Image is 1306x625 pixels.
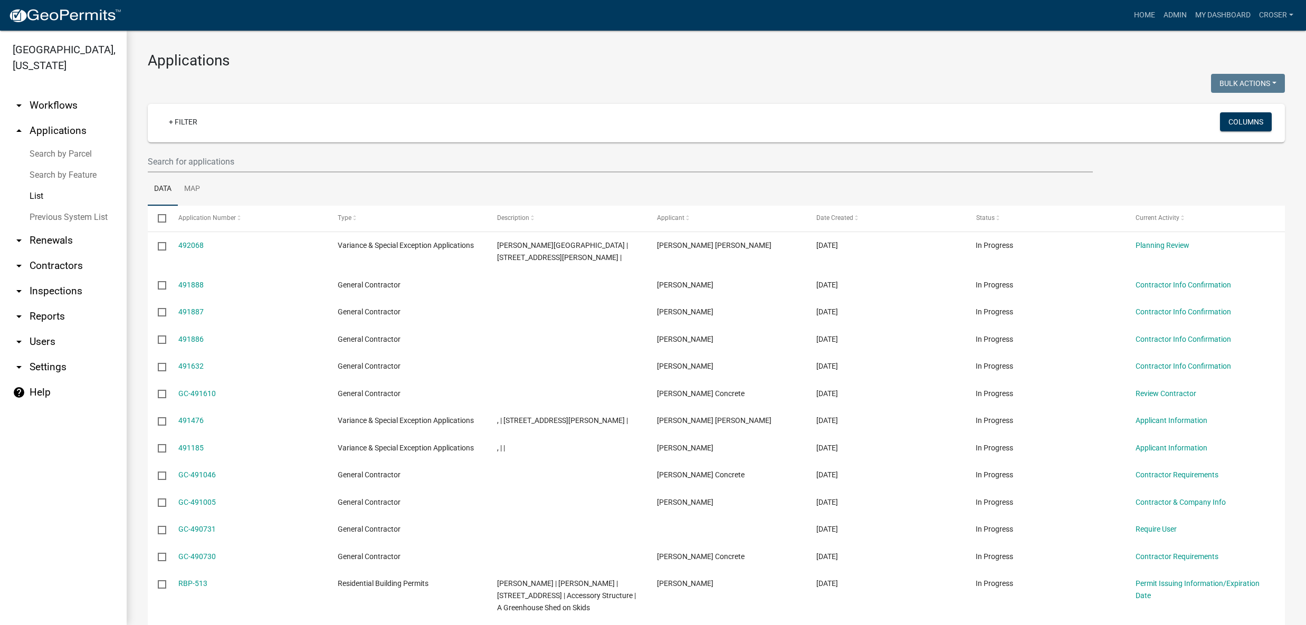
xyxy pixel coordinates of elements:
i: arrow_drop_down [13,234,25,247]
a: 491886 [178,335,204,343]
span: 10/10/2025 [816,552,838,561]
span: 10/13/2025 [816,281,838,289]
span: General Contractor [338,307,401,316]
span: In Progress [976,498,1013,506]
i: arrow_drop_down [13,361,25,373]
span: Mary Ann Guss [657,444,713,452]
span: CHADLEY SMITH [657,307,713,316]
span: Sonia Bailey [657,498,713,506]
a: Applicant Information [1136,416,1207,425]
span: In Progress [976,470,1013,479]
datatable-header-cell: Type [328,206,487,231]
a: Permit Issuing Information/Expiration Date [1136,579,1260,600]
span: Cottingham Concrete [657,389,745,398]
i: arrow_drop_down [13,310,25,323]
span: 10/13/2025 [816,362,838,370]
a: Admin [1159,5,1191,25]
span: 10/10/2025 [816,498,838,506]
span: Variance & Special Exception Applications [338,241,474,249]
span: Residential Building Permits [338,579,428,588]
span: In Progress [976,307,1013,316]
a: 491476 [178,416,204,425]
span: General Contractor [338,362,401,370]
span: General Contractor [338,498,401,506]
datatable-header-cell: Status [966,206,1125,231]
a: Contractor Info Confirmation [1136,281,1231,289]
a: croser [1255,5,1298,25]
span: Pamela Henson [657,362,713,370]
span: General Contractor [338,470,401,479]
span: General Contractor [338,335,401,343]
span: 10/13/2025 [816,307,838,316]
span: Janowski, Jordan | 940 N Betty Ln | [497,241,628,262]
span: Date Created [816,214,853,222]
a: Contractor Info Confirmation [1136,307,1231,316]
span: CHADLEY SMITH [657,335,713,343]
span: CHADLEY SMITH [657,281,713,289]
span: In Progress [976,552,1013,561]
i: arrow_drop_down [13,335,25,348]
span: In Progress [976,579,1013,588]
span: In Progress [976,362,1013,370]
span: 10/13/2025 [816,389,838,398]
span: Penelope E Petropoulos | Penelope E Petropoulos | 3393 N Mexico Rd Peru, IN 46970 | Accessory Str... [497,579,636,612]
span: In Progress [976,389,1013,398]
span: 10/13/2025 [816,335,838,343]
datatable-header-cell: Select [148,206,168,231]
span: In Progress [976,241,1013,249]
span: 10/10/2025 [816,525,838,533]
a: Home [1130,5,1159,25]
span: Current Activity [1136,214,1179,222]
span: Type [338,214,351,222]
a: Contractor Info Confirmation [1136,335,1231,343]
span: Applicant [657,214,684,222]
a: Require User [1136,525,1177,533]
a: GC-491610 [178,389,216,398]
a: My Dashboard [1191,5,1255,25]
span: Application Number [178,214,236,222]
i: arrow_drop_down [13,259,25,272]
span: Variance & Special Exception Applications [338,444,474,452]
span: In Progress [976,281,1013,289]
span: 10/10/2025 [816,470,838,479]
span: 10/09/2025 [816,579,838,588]
h3: Applications [148,52,1285,70]
span: Cottingham Concrete [657,552,745,561]
a: + Filter [160,112,206,131]
span: Status [976,214,994,222]
span: General Contractor [338,525,401,533]
button: Columns [1220,112,1272,131]
a: Contractor Info Confirmation [1136,362,1231,370]
a: 492068 [178,241,204,249]
a: GC-490730 [178,552,216,561]
a: Contractor Requirements [1136,552,1218,561]
span: 10/12/2025 [816,416,838,425]
datatable-header-cell: Application Number [168,206,327,231]
i: arrow_drop_up [13,124,25,137]
span: Cottingham Concrete [657,470,745,479]
span: General Contractor [338,281,401,289]
a: Contractor Requirements [1136,470,1218,479]
span: In Progress [976,416,1013,425]
span: 10/13/2025 [816,241,838,249]
a: Applicant Information [1136,444,1207,452]
datatable-header-cell: Description [487,206,646,231]
a: Contractor & Company Info [1136,498,1226,506]
span: In Progress [976,525,1013,533]
span: Jordan L. Janowski [657,241,771,249]
button: Bulk Actions [1211,74,1285,93]
datatable-header-cell: Date Created [806,206,966,231]
a: GC-490731 [178,525,216,533]
span: General Contractor [338,389,401,398]
a: Data [148,172,178,206]
a: RBP-513 [178,579,207,588]
span: 10/11/2025 [816,444,838,452]
a: 491888 [178,281,204,289]
a: GC-491005 [178,498,216,506]
span: Penelope E Petropoulos [657,579,713,588]
datatable-header-cell: Current Activity [1126,206,1285,231]
datatable-header-cell: Applicant [647,206,806,231]
a: 491632 [178,362,204,370]
span: General Contractor [338,552,401,561]
span: In Progress [976,444,1013,452]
